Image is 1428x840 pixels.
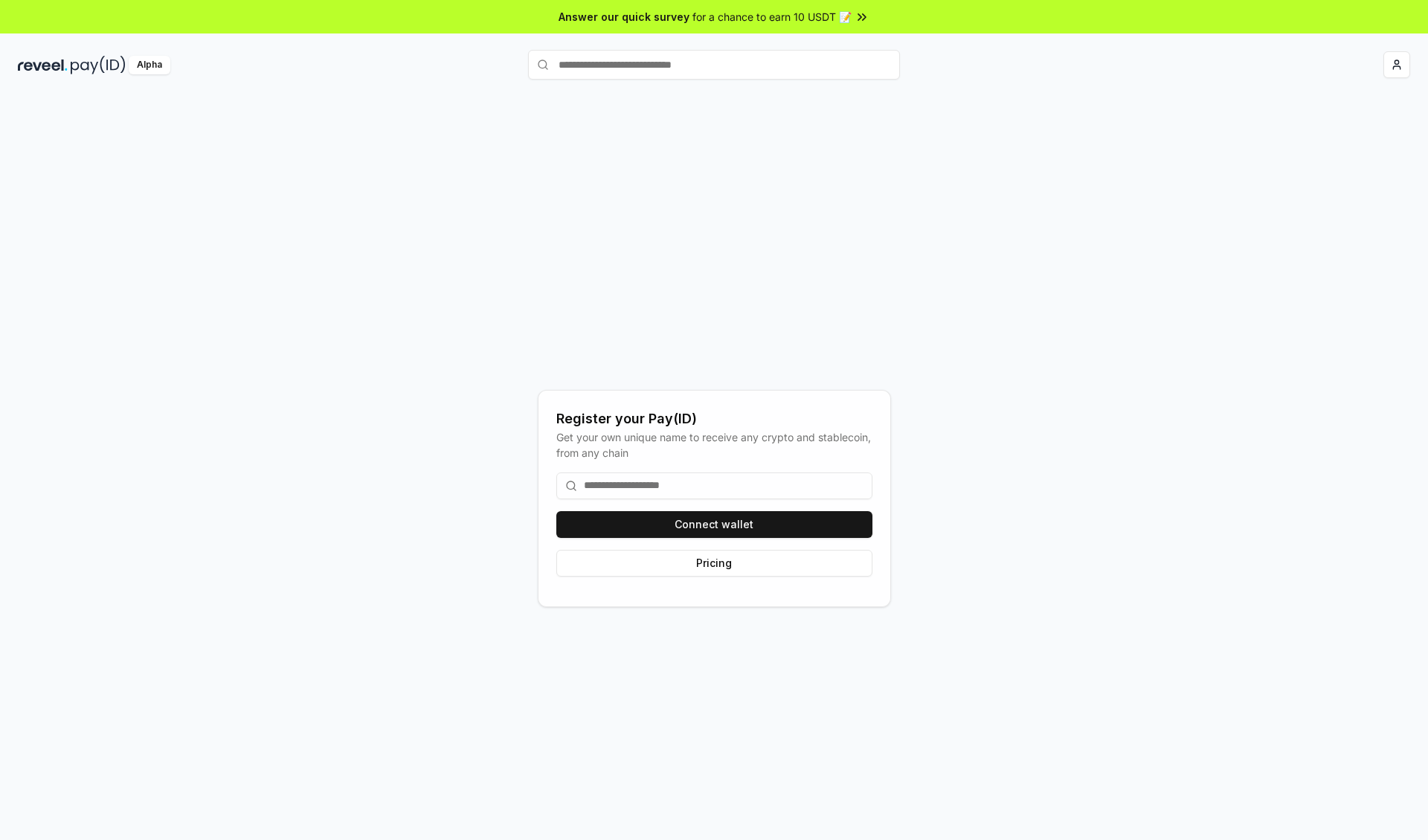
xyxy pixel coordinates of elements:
span: Answer our quick survey [559,9,689,25]
button: Connect wallet [556,511,872,538]
span: for a chance to earn 10 USDT 📝 [692,9,852,25]
div: Register your Pay(ID) [556,408,872,429]
div: Get your own unique name to receive any crypto and stablecoin, from any chain [556,429,872,461]
img: pay_id [71,56,126,74]
img: reveel_dark [18,56,68,74]
button: Pricing [556,550,872,577]
div: Alpha [129,56,170,74]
